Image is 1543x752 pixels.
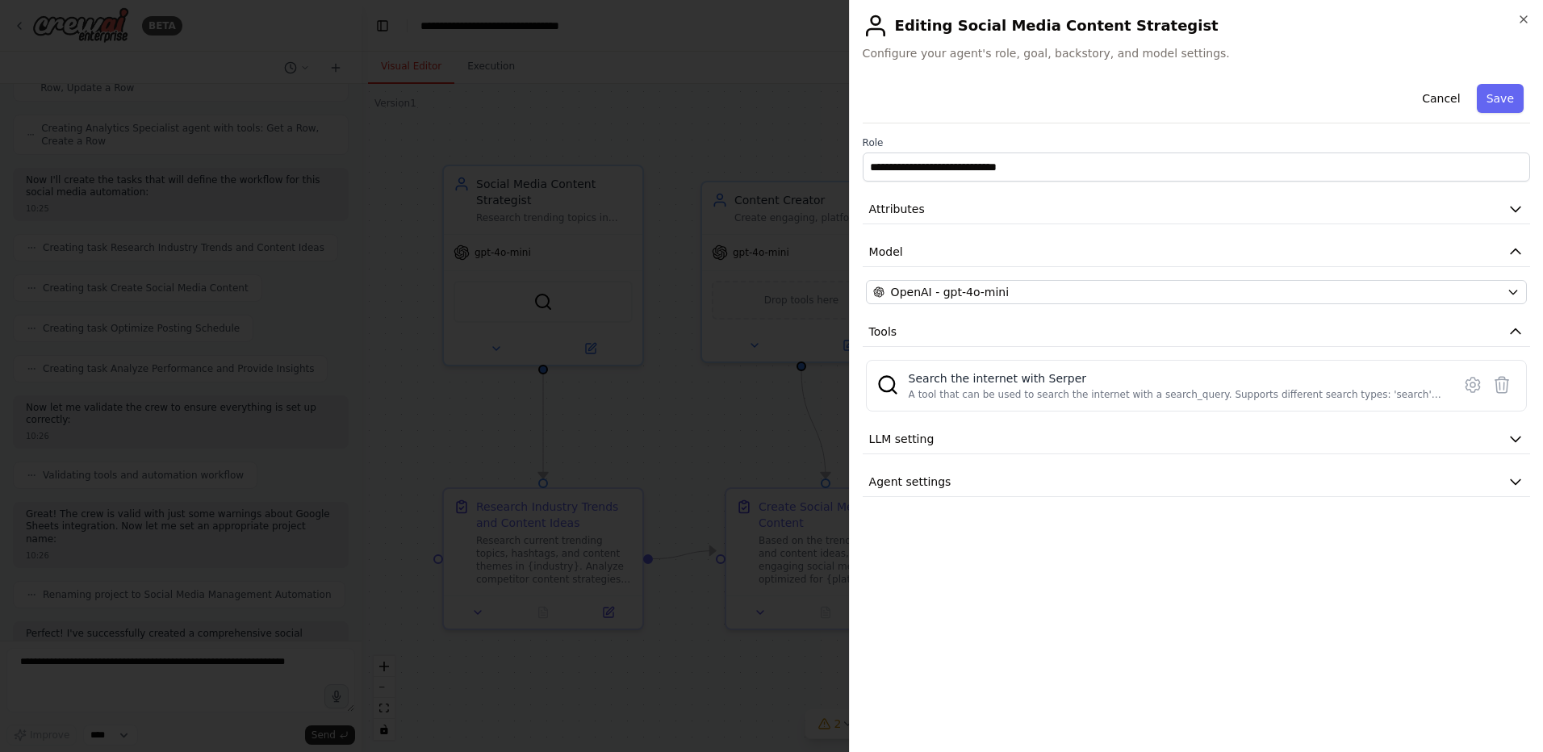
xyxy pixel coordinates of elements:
[869,201,925,217] span: Attributes
[869,431,935,447] span: LLM setting
[909,388,1442,401] div: A tool that can be used to search the internet with a search_query. Supports different search typ...
[863,136,1530,149] label: Role
[909,370,1442,386] div: Search the internet with Serper
[1458,370,1487,399] button: Configure tool
[863,424,1530,454] button: LLM setting
[863,194,1530,224] button: Attributes
[863,317,1530,347] button: Tools
[1487,370,1516,399] button: Delete tool
[1412,84,1470,113] button: Cancel
[1477,84,1524,113] button: Save
[876,374,899,396] img: SerperDevTool
[863,237,1530,267] button: Model
[866,280,1527,304] button: OpenAI - gpt-4o-mini
[891,284,1009,300] span: OpenAI - gpt-4o-mini
[863,13,1530,39] h2: Editing Social Media Content Strategist
[869,244,903,260] span: Model
[869,324,897,340] span: Tools
[863,467,1530,497] button: Agent settings
[869,474,951,490] span: Agent settings
[863,45,1530,61] span: Configure your agent's role, goal, backstory, and model settings.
